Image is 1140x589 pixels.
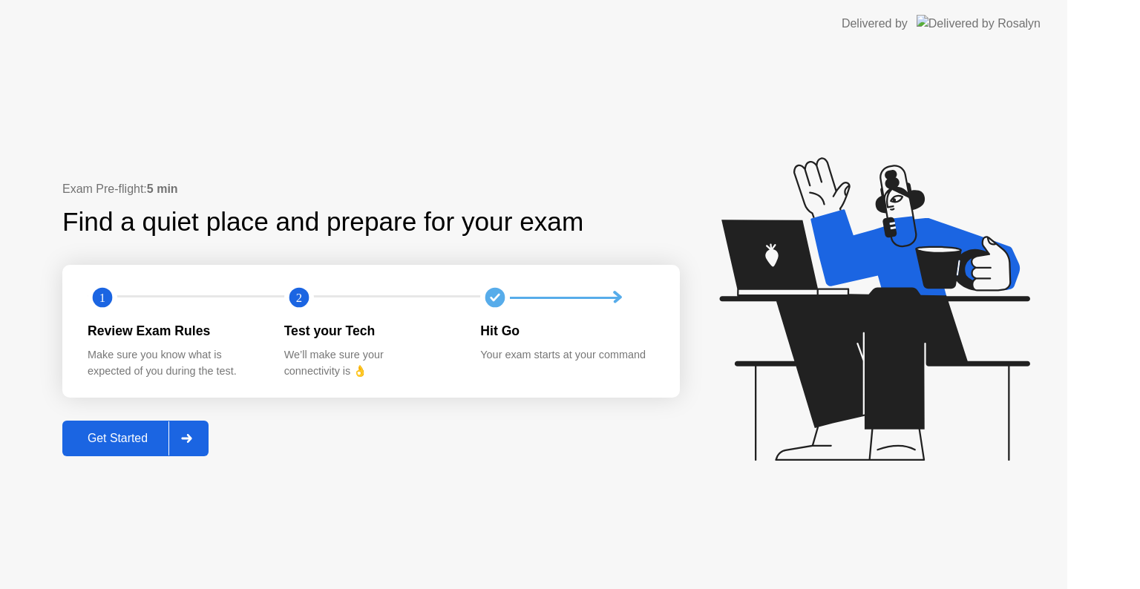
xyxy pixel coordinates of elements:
[480,347,653,363] div: Your exam starts at your command
[284,347,457,379] div: We’ll make sure your connectivity is 👌
[99,291,105,305] text: 1
[480,321,653,340] div: Hit Go
[842,15,908,33] div: Delivered by
[62,203,586,242] div: Find a quiet place and prepare for your exam
[917,15,1041,32] img: Delivered by Rosalyn
[147,182,178,195] b: 5 min
[67,432,168,445] div: Get Started
[62,421,209,456] button: Get Started
[88,321,261,340] div: Review Exam Rules
[296,291,302,305] text: 2
[88,347,261,379] div: Make sure you know what is expected of you during the test.
[284,321,457,340] div: Test your Tech
[62,180,680,198] div: Exam Pre-flight:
